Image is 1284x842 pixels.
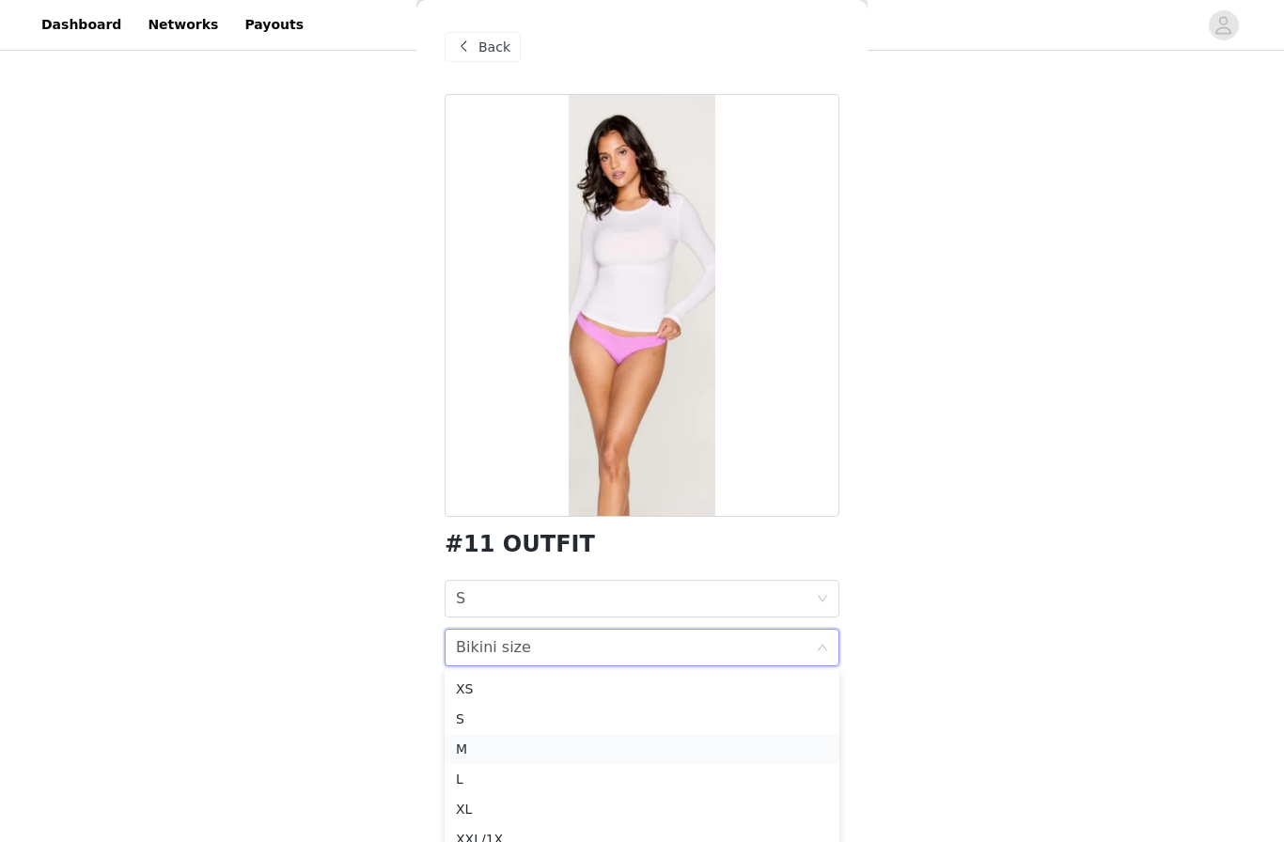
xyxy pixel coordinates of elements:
div: XS [456,678,828,699]
a: Dashboard [30,4,133,46]
h1: #11 OUTFIT [445,532,595,557]
i: icon: down [817,642,828,655]
a: Networks [136,4,229,46]
i: icon: down [817,593,828,606]
div: avatar [1214,10,1232,40]
div: S [456,709,828,729]
div: L [456,769,828,789]
span: Back [478,38,510,57]
div: XL [456,799,828,819]
a: Payouts [233,4,315,46]
div: Bikini size [456,630,531,665]
div: M [456,739,828,759]
div: S [456,581,465,616]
